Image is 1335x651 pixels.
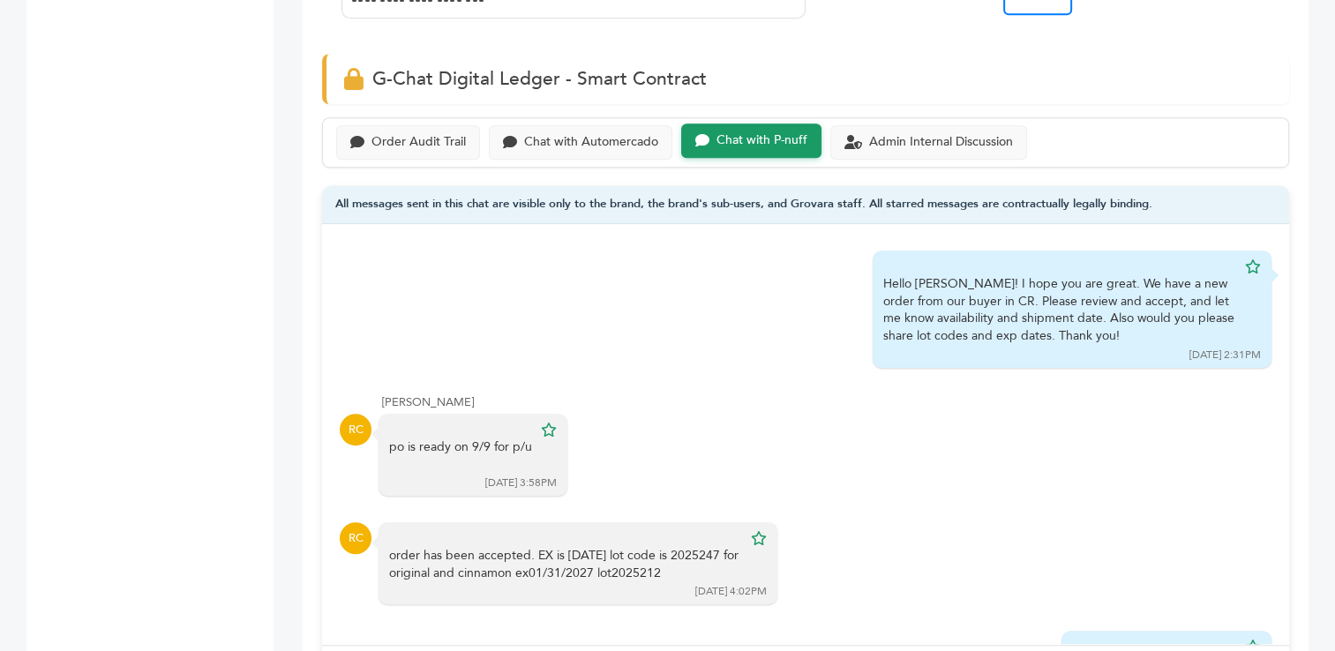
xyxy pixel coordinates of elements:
div: Chat with P-nuff [716,133,807,148]
div: order has been accepted. EX is [DATE] lot code is 2025247 for original and cinnamon ex01/31/2027 ... [389,547,742,581]
div: [DATE] 2:31PM [1189,348,1261,363]
div: All messages sent in this chat are visible only to the brand, the brand's sub-users, and Grovara ... [322,185,1289,225]
div: Admin Internal Discussion [869,135,1013,150]
div: [DATE] 4:02PM [695,584,767,599]
div: [DATE] 3:58PM [485,475,557,490]
div: Order Audit Trail [371,135,466,150]
div: Chat with Automercado [524,135,658,150]
div: [PERSON_NAME] [382,394,1271,410]
div: RC [340,522,371,554]
span: G-Chat Digital Ledger - Smart Contract [372,66,707,92]
div: RC [340,414,371,445]
div: po is ready on 9/9 for p/u [389,438,532,473]
div: Hello [PERSON_NAME]! I hope you are great. We have a new order from our buyer in CR. Please revie... [883,275,1236,344]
